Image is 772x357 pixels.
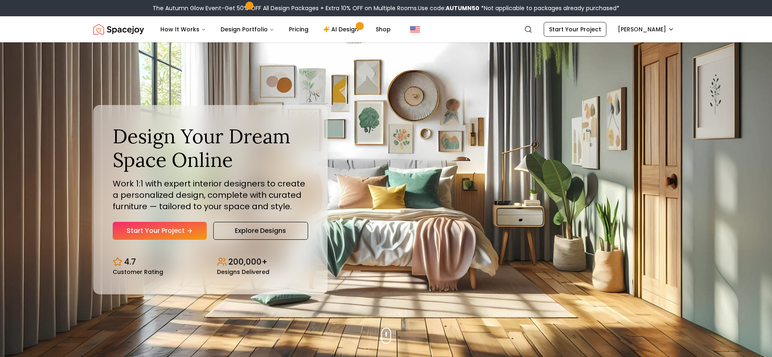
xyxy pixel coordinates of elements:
[479,4,619,12] span: *Not applicable to packages already purchased*
[446,4,479,12] b: AUTUMN50
[124,256,136,267] p: 4.7
[154,21,212,37] button: How It Works
[214,21,281,37] button: Design Portfolio
[113,178,308,212] p: Work 1:1 with expert interior designers to create a personalized design, complete with curated fu...
[213,222,308,240] a: Explore Designs
[217,269,269,275] small: Designs Delivered
[282,21,315,37] a: Pricing
[93,21,144,37] a: Spacejoy
[369,21,397,37] a: Shop
[418,4,479,12] span: Use code:
[113,250,308,275] div: Design stats
[93,16,679,42] nav: Global
[613,22,679,37] button: [PERSON_NAME]
[317,21,367,37] a: AI Design
[154,21,397,37] nav: Main
[153,4,619,12] div: The Autumn Glow Event-Get 50% OFF All Design Packages + Extra 10% OFF on Multiple Rooms.
[113,269,163,275] small: Customer Rating
[228,256,267,267] p: 200,000+
[113,125,308,171] h1: Design Your Dream Space Online
[544,22,606,37] a: Start Your Project
[93,21,144,37] img: Spacejoy Logo
[410,24,420,34] img: United States
[113,222,207,240] a: Start Your Project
